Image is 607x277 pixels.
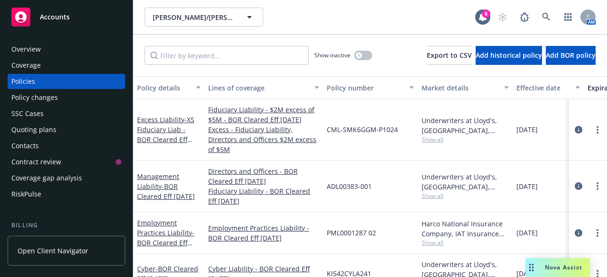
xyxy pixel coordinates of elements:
div: Effective date [516,83,570,93]
button: Export to CSV [427,46,472,65]
span: Show inactive [314,51,350,59]
div: RiskPulse [11,187,41,202]
div: Policy details [137,83,190,93]
a: Employment Practices Liability [137,218,194,257]
button: [PERSON_NAME]/[PERSON_NAME] Construction, Inc. [145,8,263,27]
a: Coverage [8,58,125,73]
span: Open Client Navigator [18,246,88,256]
a: Policies [8,74,125,89]
div: Market details [422,83,498,93]
input: Filter by keyword... [145,46,309,65]
a: Fiduciary Liability - BOR Cleared Eff [DATE] [208,186,319,206]
a: more [592,124,603,135]
a: Overview [8,42,125,57]
span: Accounts [40,13,70,21]
span: Show all [422,135,509,143]
div: Drag to move [525,258,537,277]
div: Policy changes [11,90,58,105]
span: CML-SMK6GGM-P1024 [327,125,398,134]
div: SSC Cases [11,106,44,121]
button: Policy number [323,76,418,99]
div: Coverage [11,58,41,73]
a: Management Liability [137,172,195,201]
div: Coverage gap analysis [11,170,82,186]
a: Excess Liability [137,115,194,154]
button: Policy details [133,76,204,99]
button: Lines of coverage [204,76,323,99]
div: 6 [482,8,490,17]
a: Directors and Officers - BOR Cleared Eff [DATE] [208,166,319,186]
a: Coverage gap analysis [8,170,125,186]
div: Contacts [11,138,39,153]
a: Search [537,8,556,27]
span: - BOR Cleared Eff [DATE] [137,182,195,201]
span: ADL00383-001 [327,181,372,191]
button: Add BOR policy [546,46,596,65]
button: Add historical policy [476,46,542,65]
a: circleInformation [573,124,584,135]
span: Add BOR policy [546,51,596,60]
a: circleInformation [573,227,584,239]
div: Underwriters at Lloyd's, [GEOGRAPHIC_DATA], [PERSON_NAME] of [GEOGRAPHIC_DATA] [422,116,509,135]
a: Start snowing [493,8,512,27]
span: [DATE] [516,228,538,238]
span: PML0001287 02 [327,228,376,238]
a: Switch app [559,8,578,27]
a: Contacts [8,138,125,153]
a: Employment Practices Liability - BOR Cleared Eff [DATE] [208,223,319,243]
a: RiskPulse [8,187,125,202]
button: Nova Assist [525,258,590,277]
span: [DATE] [516,181,538,191]
a: Fiduciary Liability - $2M excess of $5M - BOR Cleared Eff [DATE] [208,105,319,125]
a: more [592,227,603,239]
div: Policy number [327,83,404,93]
div: Billing [8,221,125,230]
a: more [592,180,603,192]
div: Lines of coverage [208,83,309,93]
span: Show all [422,239,509,247]
a: circleInformation [573,180,584,192]
a: Report a Bug [515,8,534,27]
button: Market details [418,76,513,99]
a: Accounts [8,4,125,30]
div: Harco National Insurance Company, IAT Insurance Group, Brown & Riding Insurance Services, Inc. [422,219,509,239]
span: - BOR Cleared Eff [DATE] [137,228,194,257]
a: Contract review [8,154,125,170]
a: Excess - Fiduciary Liability, Directors and Officers $2M excess of $5M [208,125,319,154]
span: [PERSON_NAME]/[PERSON_NAME] Construction, Inc. [153,12,235,22]
button: Effective date [513,76,584,99]
div: Contract review [11,154,61,170]
a: Quoting plans [8,122,125,137]
span: [DATE] [516,125,538,134]
a: Policy changes [8,90,125,105]
div: Overview [11,42,41,57]
span: Show all [422,192,509,200]
div: Quoting plans [11,122,56,137]
div: Policies [11,74,35,89]
span: Add historical policy [476,51,542,60]
span: Export to CSV [427,51,472,60]
a: SSC Cases [8,106,125,121]
div: Underwriters at Lloyd's, [GEOGRAPHIC_DATA], [PERSON_NAME] of [GEOGRAPHIC_DATA] [422,172,509,192]
span: Nova Assist [545,263,582,271]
